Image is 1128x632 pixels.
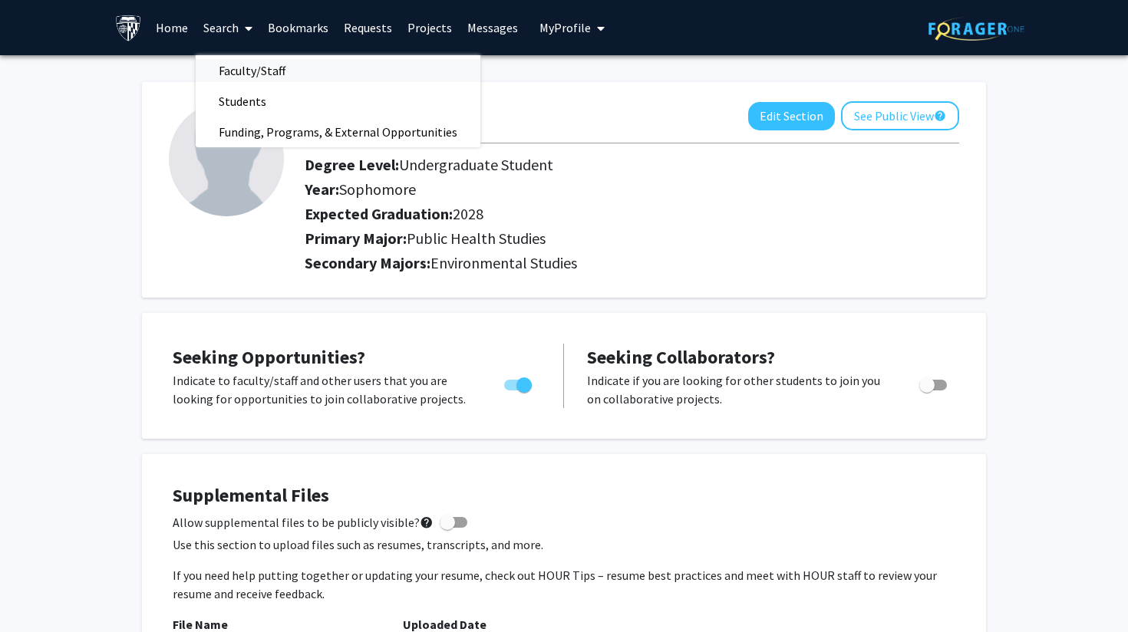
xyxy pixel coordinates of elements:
[173,485,955,507] h4: Supplemental Files
[169,101,284,216] img: Profile Picture
[148,1,196,54] a: Home
[587,345,775,369] span: Seeking Collaborators?
[339,179,416,199] span: Sophomore
[196,59,480,82] a: Faculty/Staff
[399,155,553,174] span: Undergraduate Student
[305,205,889,223] h2: Expected Graduation:
[12,563,65,620] iframe: Chat
[539,20,591,35] span: My Profile
[196,1,260,54] a: Search
[400,1,460,54] a: Projects
[196,90,480,113] a: Students
[453,204,483,223] span: 2028
[928,17,1024,41] img: ForagerOne Logo
[498,371,540,394] div: Toggle
[115,15,142,41] img: Johns Hopkins University Logo
[196,55,308,86] span: Faculty/Staff
[196,120,480,143] a: Funding, Programs, & External Opportunities
[196,117,480,147] span: Funding, Programs, & External Opportunities
[305,254,959,272] h2: Secondary Majors:
[173,371,475,408] p: Indicate to faculty/staff and other users that you are looking for opportunities to join collabor...
[260,1,336,54] a: Bookmarks
[430,253,577,272] span: Environmental Studies
[403,617,486,632] b: Uploaded Date
[173,345,365,369] span: Seeking Opportunities?
[913,371,955,394] div: Toggle
[336,1,400,54] a: Requests
[587,371,890,408] p: Indicate if you are looking for other students to join you on collaborative projects.
[305,180,889,199] h2: Year:
[173,535,955,554] p: Use this section to upload files such as resumes, transcripts, and more.
[196,86,289,117] span: Students
[173,566,955,603] p: If you need help putting together or updating your resume, check out HOUR Tips – resume best prac...
[420,513,434,532] mat-icon: help
[748,102,835,130] button: Edit Section
[305,156,889,174] h2: Degree Level:
[934,107,946,125] mat-icon: help
[173,617,228,632] b: File Name
[841,101,959,130] button: See Public View
[305,229,959,248] h2: Primary Major:
[173,513,434,532] span: Allow supplemental files to be publicly visible?
[460,1,526,54] a: Messages
[407,229,546,248] span: Public Health Studies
